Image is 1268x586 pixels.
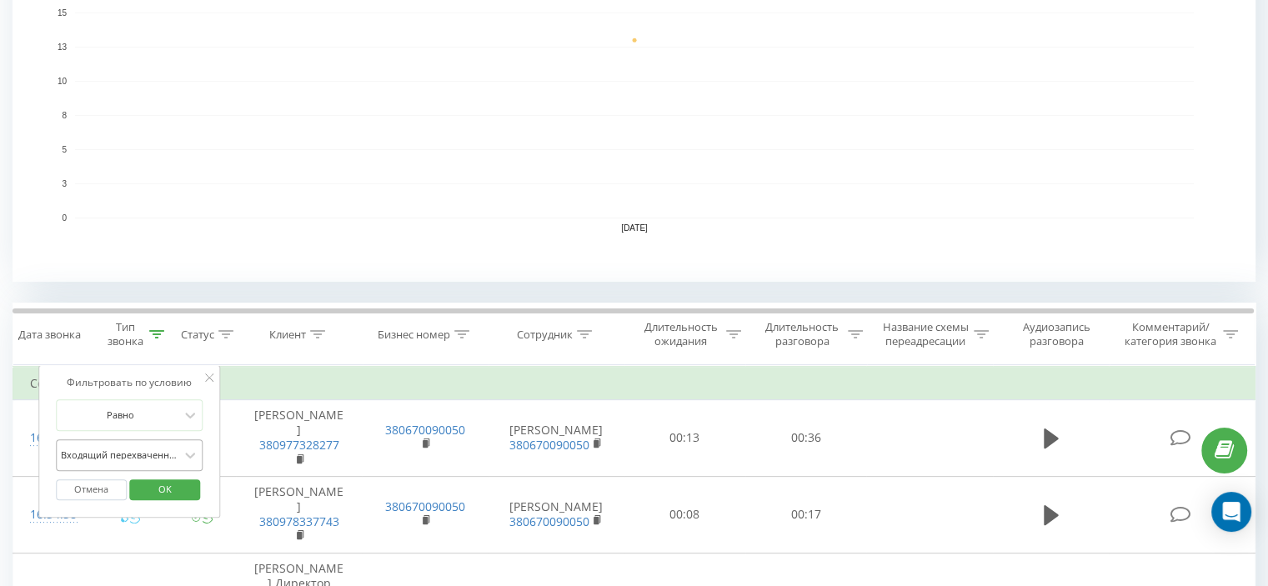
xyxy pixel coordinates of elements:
text: [DATE] [621,223,648,233]
td: 00:36 [745,400,866,477]
td: 00:17 [745,476,866,553]
text: 3 [62,179,67,188]
td: [PERSON_NAME] [489,400,624,477]
td: ⁨[PERSON_NAME]⁩ [236,476,362,553]
text: 10 [58,77,68,86]
div: Дата звонка [18,328,81,342]
button: OK [129,479,200,500]
div: Статус [181,328,214,342]
div: 16:35:00 [30,422,74,454]
div: Аудиозапись разговора [1008,320,1105,348]
div: Фильтровать по условию [56,374,203,391]
a: 380978337743 [259,513,339,529]
text: 5 [62,145,67,154]
td: 00:08 [624,476,745,553]
div: Тип звонка [105,320,144,348]
a: 380670090050 [385,498,465,514]
a: 380670090050 [509,513,589,529]
a: 380670090050 [385,422,465,438]
div: Клиент [269,328,306,342]
div: Название схемы переадресации [882,320,970,348]
div: Open Intercom Messenger [1211,492,1251,532]
div: Бизнес номер [378,328,450,342]
text: 15 [58,8,68,18]
div: 16:34:38 [30,498,74,531]
td: Сегодня [13,367,1255,400]
div: Длительность ожидания [639,320,723,348]
div: Комментарий/категория звонка [1121,320,1219,348]
button: Отмена [56,479,127,500]
div: Сотрудник [517,328,573,342]
text: 0 [62,213,67,223]
div: Длительность разговора [760,320,844,348]
a: 380670090050 [509,437,589,453]
text: 8 [62,111,67,120]
td: 00:13 [624,400,745,477]
td: [PERSON_NAME] [489,476,624,553]
td: [PERSON_NAME] [236,400,362,477]
a: 380977328277 [259,437,339,453]
text: 13 [58,43,68,52]
span: OK [142,476,188,502]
